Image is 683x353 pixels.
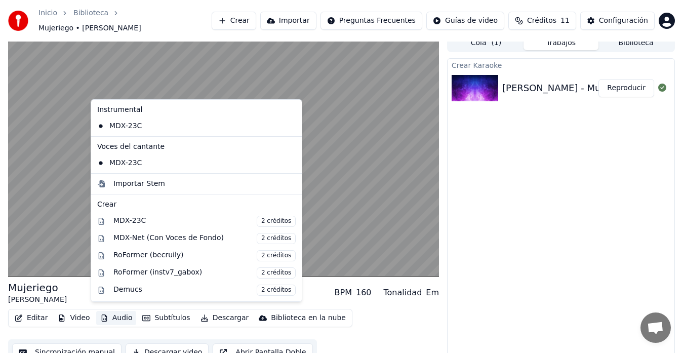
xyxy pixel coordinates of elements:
button: Preguntas Frecuentes [320,12,422,30]
span: ( 1 ) [491,38,501,48]
button: Audio [96,311,137,325]
button: Cola [449,35,524,50]
span: 2 créditos [257,250,296,261]
a: Biblioteca [73,8,108,18]
button: Descargar [196,311,253,325]
span: 2 créditos [257,233,296,244]
button: Subtítulos [138,311,194,325]
span: 11 [560,16,570,26]
div: Configuración [599,16,648,26]
div: Em [426,287,439,299]
button: Biblioteca [598,35,673,50]
div: [PERSON_NAME] [8,295,67,305]
div: MDX-Net (Con Voces de Fondo) [113,233,296,244]
div: Instrumental [93,102,300,118]
div: Crear [97,200,296,210]
button: Importar [260,12,316,30]
div: Voces del cantante [93,139,300,155]
div: Importar Stem [113,179,165,189]
div: 160 [356,287,372,299]
button: Configuración [580,12,655,30]
a: Chat abierto [640,312,671,343]
nav: breadcrumb [38,8,212,33]
button: Trabajos [524,35,598,50]
button: Guías de video [426,12,504,30]
div: Demucs [113,285,296,296]
button: Video [54,311,94,325]
div: MDX-23C [113,216,296,227]
div: Biblioteca en la nube [271,313,346,323]
span: Mujeriego • [PERSON_NAME] [38,23,141,33]
span: 2 créditos [257,216,296,227]
button: Reproducir [598,79,654,97]
div: RoFormer (instv7_gabox) [113,267,296,279]
div: Crear Karaoke [448,59,674,71]
button: Editar [11,311,52,325]
a: Inicio [38,8,57,18]
span: Créditos [527,16,556,26]
img: youka [8,11,28,31]
div: RoFormer (becruily) [113,250,296,261]
div: MDX-23C [93,155,285,171]
div: MDX-23C [93,118,285,134]
button: Crear [212,12,256,30]
div: Mujeriego [8,281,67,295]
button: Créditos11 [508,12,576,30]
div: Tonalidad [384,287,422,299]
div: BPM [335,287,352,299]
span: 2 créditos [257,267,296,279]
span: 2 créditos [257,285,296,296]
